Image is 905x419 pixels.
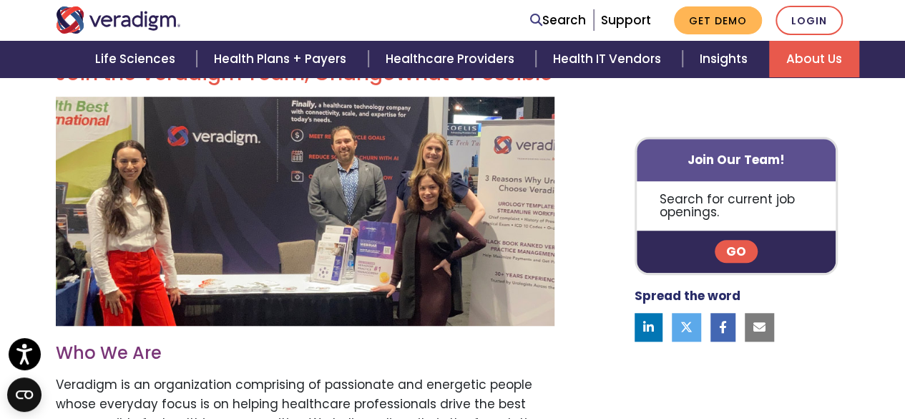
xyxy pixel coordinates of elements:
a: Healthcare Providers [368,41,536,77]
strong: Join Our Team! [688,151,785,168]
strong: Spread the word [635,288,740,305]
a: Life Sciences [78,41,197,77]
a: Get Demo [674,6,762,34]
a: Insights [683,41,769,77]
h3: Who We Are [56,343,554,364]
img: Veradigm logo [56,6,181,34]
h2: Join the Veradigm Team, Change [56,62,554,86]
a: Search [530,11,586,30]
a: Health Plans + Payers [197,41,368,77]
a: About Us [769,41,859,77]
a: Login [776,6,843,35]
button: Open CMP widget [7,377,41,412]
a: Support [601,11,651,29]
a: Go [715,241,758,264]
p: Search for current job openings. [637,181,836,231]
a: Health IT Vendors [536,41,683,77]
